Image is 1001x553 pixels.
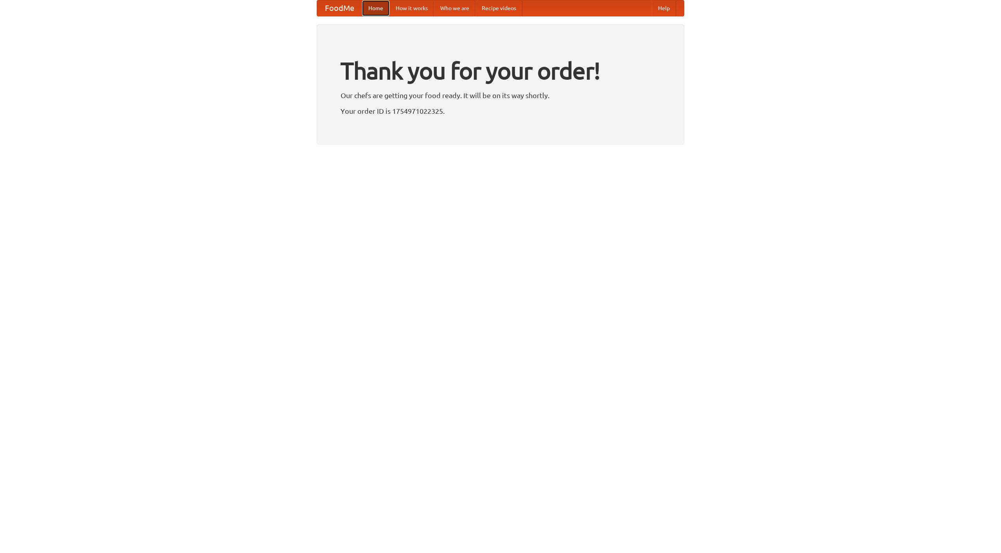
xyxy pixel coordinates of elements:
[341,105,660,117] p: Your order ID is 1754971022325.
[362,0,389,16] a: Home
[652,0,676,16] a: Help
[317,0,362,16] a: FoodMe
[475,0,522,16] a: Recipe videos
[341,89,660,101] p: Our chefs are getting your food ready. It will be on its way shortly.
[389,0,434,16] a: How it works
[341,52,660,89] h1: Thank you for your order!
[434,0,475,16] a: Who we are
